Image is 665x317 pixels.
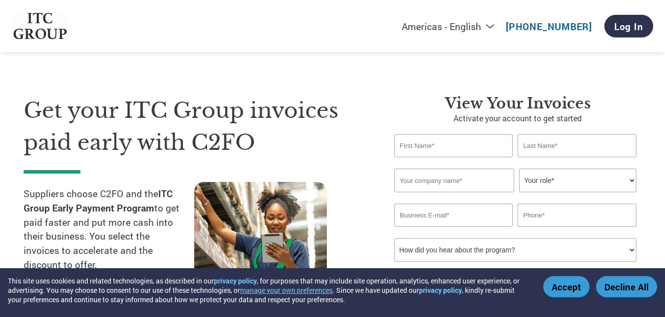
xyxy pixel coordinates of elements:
[240,285,333,295] button: manage your own preferences
[394,95,641,112] h3: View Your Invoices
[394,228,513,234] div: Inavlid Email Address
[394,193,636,200] div: Invalid company name or company name is too long
[596,276,657,297] button: Decline All
[543,276,590,297] button: Accept
[394,267,641,287] p: By clicking "Activate Account" you agree to C2FO's and
[394,204,513,227] input: Invalid Email format
[519,169,636,192] select: Title/Role
[518,158,636,165] div: Invalid last name or last name is too long
[12,13,69,40] img: ITC Group
[518,134,636,157] input: Last Name*
[24,187,194,272] p: Suppliers choose C2FO and the to get paid faster and put more cash into their business. You selec...
[194,182,327,279] img: supply chain worker
[214,276,257,285] a: privacy policy
[24,95,365,158] h1: Get your ITC Group invoices paid early with C2FO
[506,20,592,33] a: [PHONE_NUMBER]
[394,158,513,165] div: Invalid first name or first name is too long
[518,204,636,227] input: Phone*
[8,276,529,304] div: This site uses cookies and related technologies, as described in our , for purposes that may incl...
[394,134,513,157] input: First Name*
[419,285,462,295] a: privacy policy
[604,15,653,37] a: Log In
[394,169,514,192] input: Your company name*
[394,112,641,124] p: Activate your account to get started
[518,228,636,234] div: Inavlid Phone Number
[24,187,173,214] strong: ITC Group Early Payment Program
